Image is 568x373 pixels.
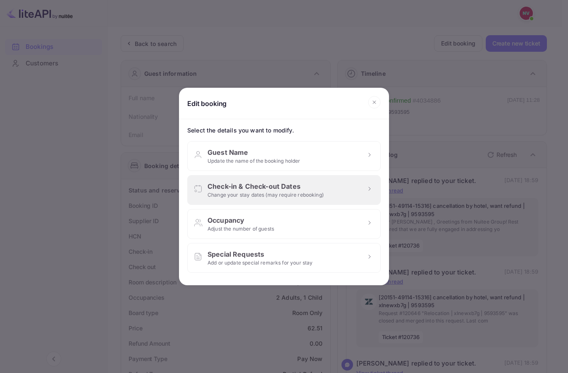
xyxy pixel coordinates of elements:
div: Change your stay dates (may require rebooking) [208,191,324,199]
div: Guest Name [208,147,301,157]
div: Update the name of the booking holder [208,157,301,165]
div: Add or update special remarks for your stay [208,259,313,267]
div: Adjust the number of guests [208,225,274,233]
div: Occupancy [208,215,274,225]
div: Select the details you want to modify. [187,126,381,135]
div: Special Requests [208,249,313,259]
div: Edit booking [187,99,227,108]
div: Check-in & Check-out Dates [208,181,324,191]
